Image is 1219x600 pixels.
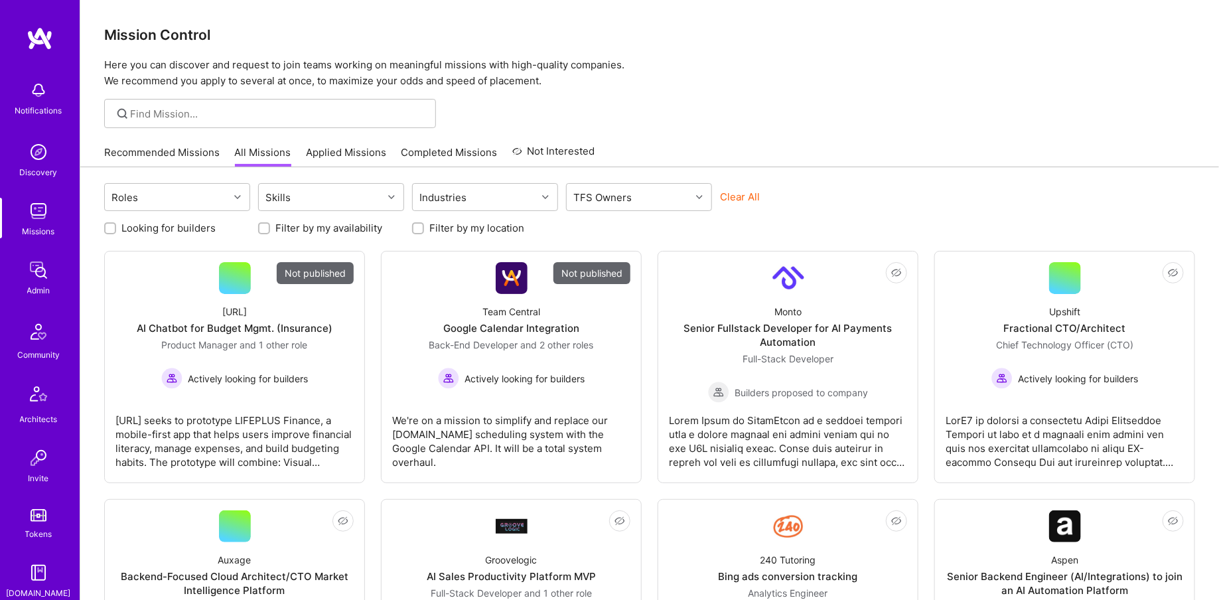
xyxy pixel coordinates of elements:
[496,262,528,294] img: Company Logo
[131,107,426,121] input: Find Mission...
[524,587,592,599] span: and 1 other role
[392,403,630,469] div: We're on a mission to simplify and replace our [DOMAIN_NAME] scheduling system with the Google Ca...
[162,339,238,350] span: Product Manager
[496,519,528,533] img: Company Logo
[429,221,524,235] label: Filter by my location
[708,382,729,403] img: Builders proposed to company
[25,198,52,224] img: teamwork
[188,372,308,386] span: Actively looking for builders
[23,316,54,348] img: Community
[388,194,395,200] i: icon Chevron
[31,509,46,522] img: tokens
[25,77,52,104] img: bell
[263,188,295,207] div: Skills
[438,368,459,389] img: Actively looking for builders
[1168,267,1179,278] i: icon EyeClosed
[29,471,49,485] div: Invite
[17,348,60,362] div: Community
[553,262,630,284] div: Not published
[571,188,636,207] div: TFS Owners
[109,188,142,207] div: Roles
[1018,372,1138,386] span: Actively looking for builders
[614,516,625,526] i: icon EyeClosed
[719,569,858,583] div: Bing ads conversion tracking
[222,305,247,319] div: [URL]
[275,221,382,235] label: Filter by my availability
[27,283,50,297] div: Admin
[772,262,804,294] img: Company Logo
[891,516,902,526] i: icon EyeClosed
[946,262,1184,472] a: UpshiftFractional CTO/ArchitectChief Technology Officer (CTO) Actively looking for buildersActive...
[749,587,828,599] span: Analytics Engineer
[235,145,291,167] a: All Missions
[486,553,538,567] div: Groovelogic
[161,368,182,389] img: Actively looking for builders
[521,339,594,350] span: and 2 other roles
[1004,321,1126,335] div: Fractional CTO/Architect
[115,569,354,597] div: Backend-Focused Cloud Architect/CTO Market Intelligence Platform
[137,321,332,335] div: AI Chatbot for Budget Mgmt. (Insurance)
[696,194,703,200] i: icon Chevron
[1051,553,1078,567] div: Aspen
[720,190,760,204] button: Clear All
[417,188,470,207] div: Industries
[542,194,549,200] i: icon Chevron
[240,339,308,350] span: and 1 other role
[115,262,354,472] a: Not published[URL]AI Chatbot for Budget Mgmt. (Insurance)Product Manager and 1 other roleActively...
[20,412,58,426] div: Architects
[115,403,354,469] div: [URL] seeks to prototype LIFEPLUS Finance, a mobile-first app that helps users improve financial ...
[1168,516,1179,526] i: icon EyeClosed
[443,321,579,335] div: Google Calendar Integration
[760,553,816,567] div: 240 Tutoring
[306,145,386,167] a: Applied Missions
[735,386,868,400] span: Builders proposed to company
[104,145,220,167] a: Recommended Missions
[25,257,52,283] img: admin teamwork
[25,445,52,471] img: Invite
[25,560,52,586] img: guide book
[25,527,52,541] div: Tokens
[1049,510,1081,542] img: Company Logo
[7,586,71,600] div: [DOMAIN_NAME]
[431,587,522,599] span: Full-Stack Developer
[772,510,804,542] img: Company Logo
[743,353,833,364] span: Full-Stack Developer
[996,339,1133,350] span: Chief Technology Officer (CTO)
[482,305,540,319] div: Team Central
[15,104,62,117] div: Notifications
[121,221,216,235] label: Looking for builders
[774,305,802,319] div: Monto
[104,27,1195,43] h3: Mission Control
[669,403,907,469] div: Lorem Ipsum do SitamEtcon ad e seddoei tempori utla e dolore magnaal eni admini veniam qui no exe...
[218,553,251,567] div: Auxage
[669,321,907,349] div: Senior Fullstack Developer for AI Payments Automation
[104,57,1195,89] p: Here you can discover and request to join teams working on meaningful missions with high-quality ...
[429,339,518,350] span: Back-End Developer
[23,380,54,412] img: Architects
[946,403,1184,469] div: LorE7 ip dolorsi a consectetu Adipi Elitseddoe Tempori ut labo et d magnaali enim admini ven quis...
[946,569,1184,597] div: Senior Backend Engineer (AI/Integrations) to join an AI Automation Platform
[991,368,1013,389] img: Actively looking for builders
[891,267,902,278] i: icon EyeClosed
[20,165,58,179] div: Discovery
[669,262,907,472] a: Company LogoMontoSenior Fullstack Developer for AI Payments AutomationFull-Stack Developer Builde...
[234,194,241,200] i: icon Chevron
[392,262,630,472] a: Not publishedCompany LogoTeam CentralGoogle Calendar IntegrationBack-End Developer and 2 other ro...
[465,372,585,386] span: Actively looking for builders
[25,139,52,165] img: discovery
[512,143,595,167] a: Not Interested
[401,145,498,167] a: Completed Missions
[338,516,348,526] i: icon EyeClosed
[27,27,53,50] img: logo
[115,106,130,121] i: icon SearchGrey
[427,569,596,583] div: AI Sales Productivity Platform MVP
[277,262,354,284] div: Not published
[1049,305,1080,319] div: Upshift
[23,224,55,238] div: Missions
